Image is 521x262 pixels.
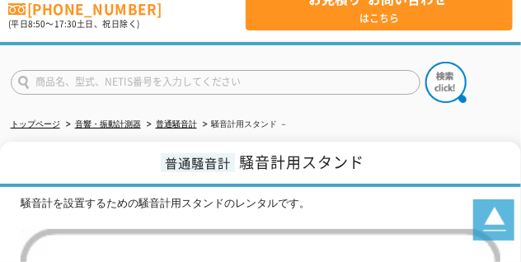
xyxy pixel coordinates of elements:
[425,62,467,103] img: btn_search.png
[29,17,46,30] span: 8:50
[239,151,364,173] span: 騒音計用スタンド
[11,119,60,129] a: トップページ
[21,195,500,213] div: 騒音計を設置するための騒音計用スタンドのレンタルです。
[11,70,421,95] input: 商品名、型式、NETIS番号を入力してください
[161,153,235,172] span: 普通騒音計
[8,17,140,30] span: (平日 ～ 土日、祝日除く)
[199,116,289,133] li: 騒音計用スタンド －
[54,17,77,30] span: 17:30
[8,1,235,17] a: [PHONE_NUMBER]
[75,119,141,129] a: 音響・振動計測器
[156,119,197,129] a: 普通騒音計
